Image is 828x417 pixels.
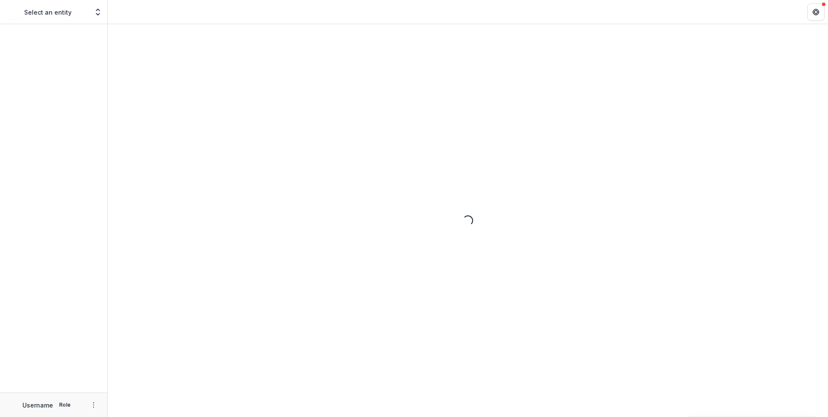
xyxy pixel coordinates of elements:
[56,401,73,409] p: Role
[92,3,104,21] button: Open entity switcher
[88,400,99,410] button: More
[22,401,53,410] p: Username
[807,3,825,21] button: Get Help
[24,8,72,17] p: Select an entity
